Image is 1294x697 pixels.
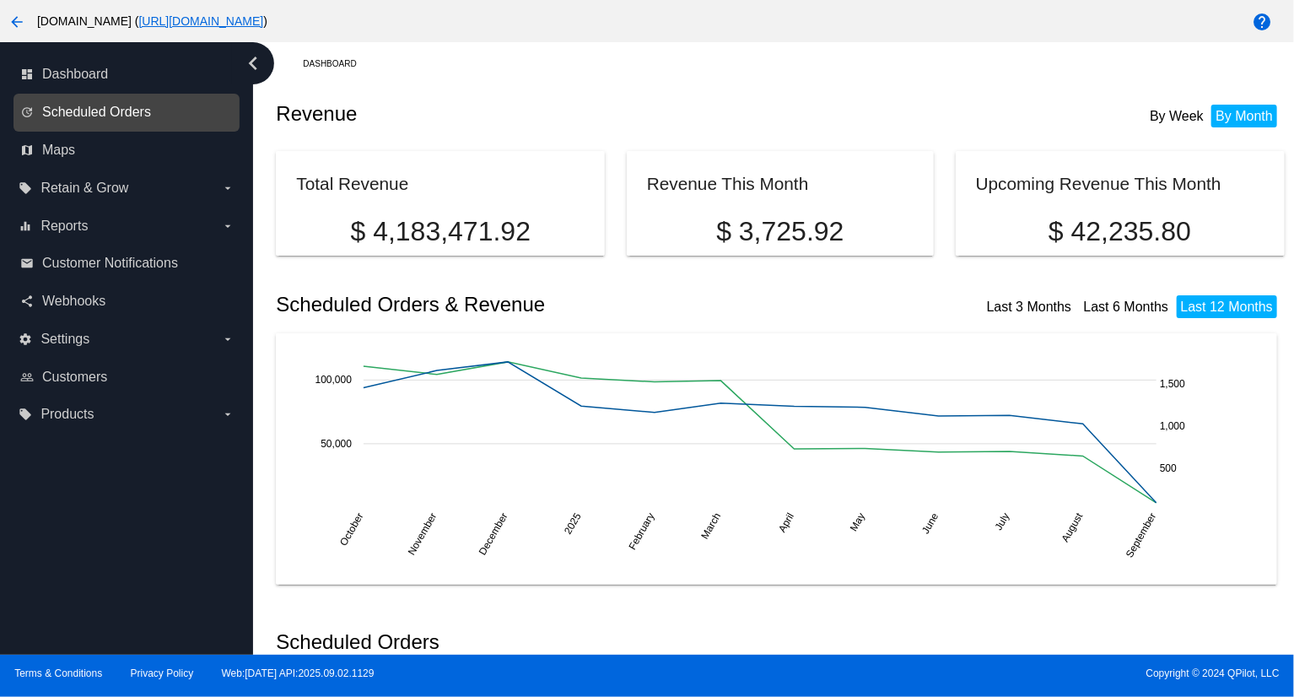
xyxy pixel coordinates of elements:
text: December [477,511,510,557]
mat-icon: help [1253,12,1273,32]
i: settings [19,332,32,346]
text: 2025 [563,511,585,536]
span: Customer Notifications [42,256,178,271]
a: Last 12 Months [1181,300,1273,314]
h2: Revenue This Month [647,174,809,193]
i: chevron_left [240,50,267,77]
text: 50,000 [321,437,353,449]
i: map [20,143,34,157]
a: [URL][DOMAIN_NAME] [138,14,263,28]
text: 1,000 [1160,419,1185,431]
i: arrow_drop_down [221,181,235,195]
span: Retain & Grow [40,181,128,196]
a: Privacy Policy [131,667,194,679]
p: $ 4,183,471.92 [296,216,585,247]
span: Reports [40,219,88,234]
i: arrow_drop_down [221,219,235,233]
text: February [627,511,657,552]
h2: Revenue [276,102,780,126]
a: Last 6 Months [1084,300,1169,314]
i: people_outline [20,370,34,384]
text: 500 [1160,462,1177,473]
i: arrow_drop_down [221,408,235,421]
text: August [1059,511,1086,544]
span: Webhooks [42,294,105,309]
span: Copyright © 2024 QPilot, LLC [661,667,1280,679]
span: Settings [40,332,89,347]
p: $ 42,235.80 [976,216,1264,247]
text: May [848,511,867,533]
i: local_offer [19,181,32,195]
a: update Scheduled Orders [20,99,235,126]
h2: Total Revenue [296,174,408,193]
p: $ 3,725.92 [647,216,914,247]
i: share [20,294,34,308]
span: Maps [42,143,75,158]
a: share Webhooks [20,288,235,315]
a: map Maps [20,137,235,164]
i: email [20,257,34,270]
i: arrow_drop_down [221,332,235,346]
li: By Week [1146,105,1208,127]
h2: Scheduled Orders [276,630,780,654]
span: Customers [42,370,107,385]
span: Scheduled Orders [42,105,151,120]
text: November [406,511,439,557]
a: dashboard Dashboard [20,61,235,88]
text: 1,500 [1160,377,1185,389]
text: April [777,511,797,534]
text: September [1124,511,1159,559]
a: Last 3 Months [987,300,1072,314]
h2: Upcoming Revenue This Month [976,174,1221,193]
span: Dashboard [42,67,108,82]
i: equalizer [19,219,32,233]
mat-icon: arrow_back [7,12,27,32]
li: By Month [1211,105,1277,127]
a: Web:[DATE] API:2025.09.02.1129 [222,667,375,679]
text: July [993,511,1012,532]
span: Products [40,407,94,422]
i: dashboard [20,68,34,81]
span: [DOMAIN_NAME] ( ) [37,14,267,28]
i: local_offer [19,408,32,421]
text: 100,000 [315,374,353,386]
text: June [920,511,941,536]
text: October [338,511,366,548]
a: email Customer Notifications [20,250,235,277]
i: update [20,105,34,119]
a: Dashboard [303,51,371,77]
h2: Scheduled Orders & Revenue [276,293,780,316]
a: Terms & Conditions [14,667,102,679]
text: March [699,511,724,541]
a: people_outline Customers [20,364,235,391]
